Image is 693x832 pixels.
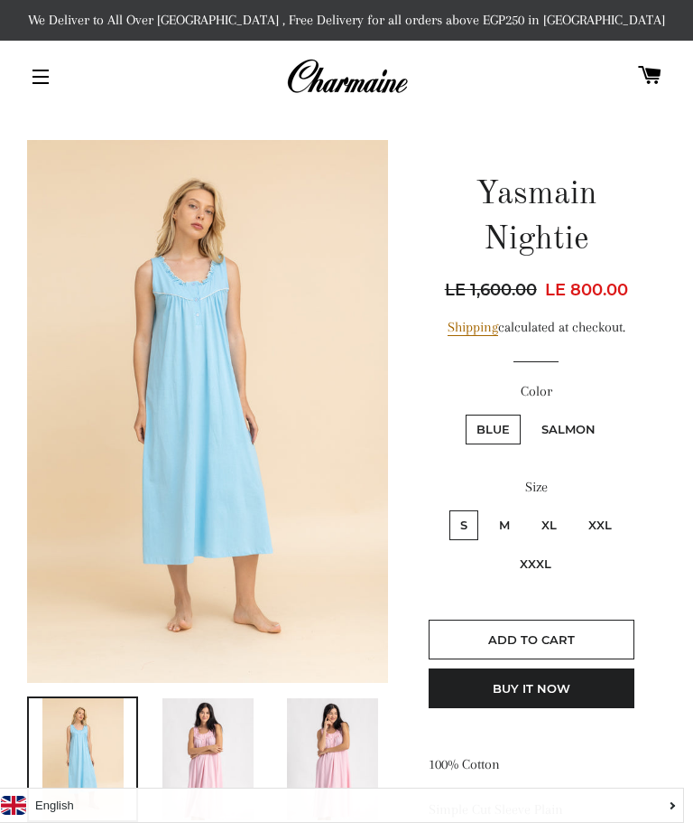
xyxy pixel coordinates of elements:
img: Load image into Gallery viewer, Yasmain Nightie [287,698,378,820]
img: Yasmain Nightie [27,140,388,683]
div: calculated at checkout. [429,316,642,339]
label: Salmon [531,415,606,444]
label: Color [429,380,642,403]
span: Add to Cart [488,632,575,647]
h1: Yasmain Nightie [429,173,642,264]
label: XL [531,510,568,540]
button: Buy it now [429,668,633,708]
label: XXL [577,510,623,540]
span: LE 1,600.00 [445,277,541,303]
label: Size [429,476,642,499]
a: English [1,796,674,815]
button: Add to Cart [429,620,633,659]
label: M [488,510,521,540]
span: LE 800.00 [545,280,628,300]
label: XXXL [509,549,562,579]
p: 100% Cotton [429,753,642,776]
img: Load image into Gallery viewer, Yasmain Nightie [162,698,254,820]
label: S [449,510,478,540]
img: Charmaine Egypt [286,57,408,97]
i: English [35,799,74,811]
a: Shipping [448,319,498,336]
label: Blue [466,415,521,444]
img: Load image into Gallery viewer, Yasmain Nightie [42,698,124,820]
